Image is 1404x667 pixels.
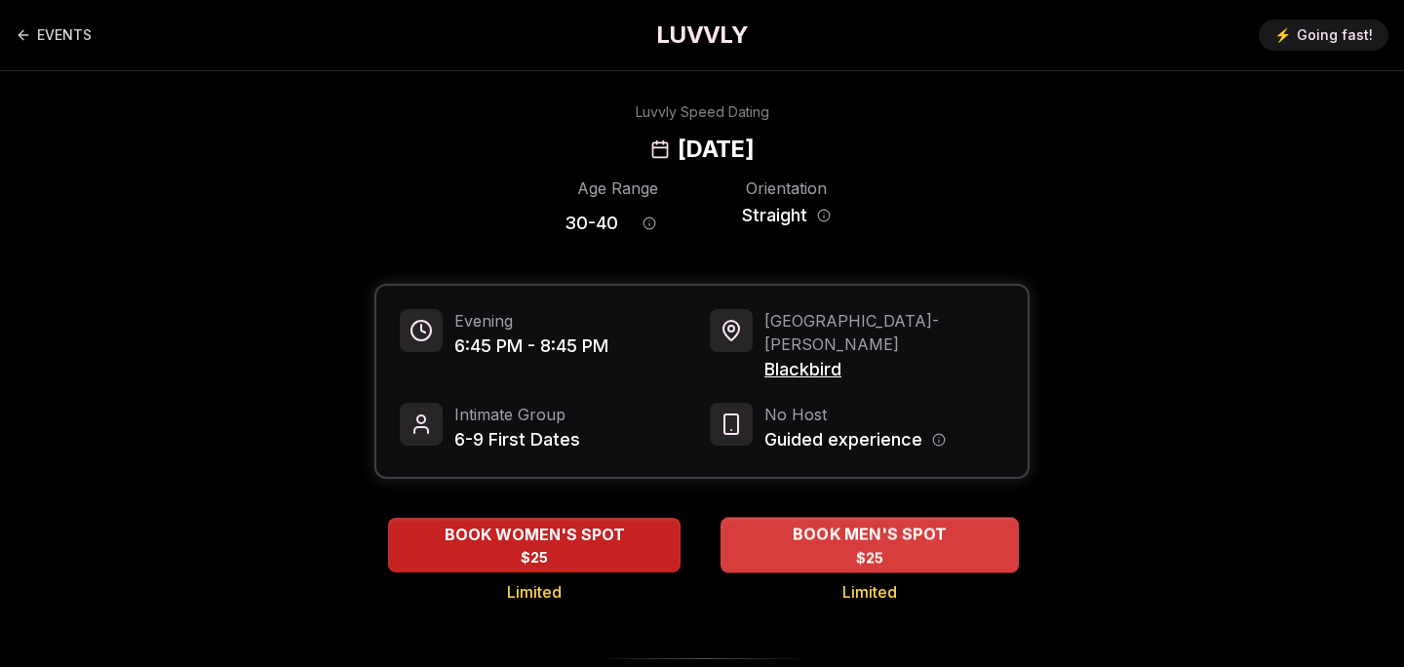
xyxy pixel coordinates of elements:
span: BOOK MEN'S SPOT [789,523,951,546]
span: 6-9 First Dates [454,426,580,453]
a: LUVVLY [656,20,748,51]
span: Guided experience [764,426,922,453]
span: [GEOGRAPHIC_DATA] - [PERSON_NAME] [764,309,1004,356]
span: 6:45 PM - 8:45 PM [454,333,608,360]
button: Host information [932,433,946,447]
span: $25 [521,548,548,568]
span: Intimate Group [454,403,580,426]
span: $25 [856,548,884,568]
button: Orientation information [817,209,831,222]
button: Age range information [628,202,671,245]
div: Age Range [565,177,671,200]
span: Going fast! [1297,25,1373,45]
span: 30 - 40 [565,210,618,237]
h2: [DATE] [678,134,754,165]
span: BOOK WOMEN'S SPOT [441,523,629,546]
div: Orientation [733,177,839,200]
button: BOOK MEN'S SPOT - Limited [721,517,1019,572]
span: Limited [842,580,897,604]
div: Luvvly Speed Dating [636,102,769,122]
span: No Host [764,403,946,426]
a: Back to events [16,16,92,55]
span: Blackbird [764,356,1004,383]
span: Straight [742,202,807,229]
button: BOOK WOMEN'S SPOT - Limited [388,518,681,572]
span: ⚡️ [1274,25,1291,45]
span: Limited [507,580,562,604]
span: Evening [454,309,608,333]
